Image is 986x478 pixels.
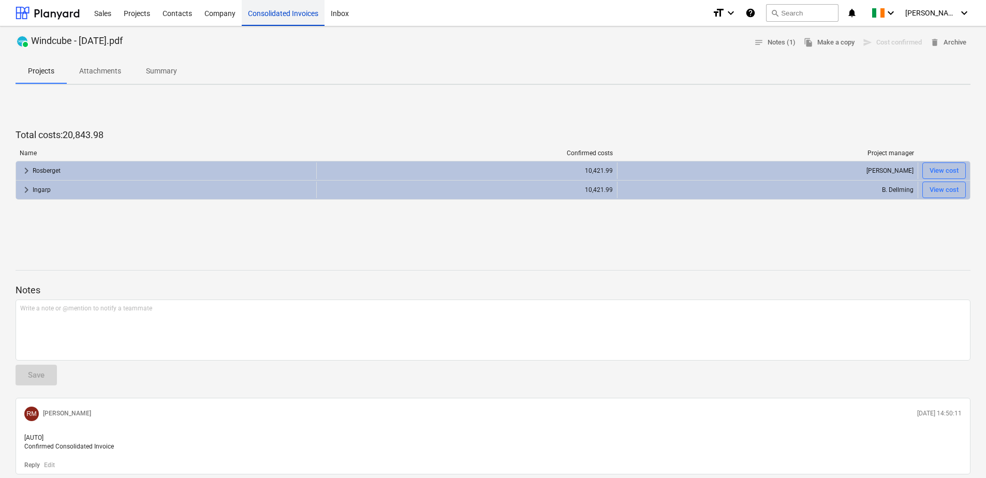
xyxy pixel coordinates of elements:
span: search [771,9,779,17]
button: View cost [922,162,966,179]
p: Notes [16,284,970,296]
span: RM [26,410,37,417]
p: [PERSON_NAME] [43,409,91,418]
button: Notes (1) [750,35,800,51]
p: Attachments [79,66,121,77]
div: View cost [930,184,959,196]
i: keyboard_arrow_down [958,7,970,19]
span: [PERSON_NAME] [905,9,957,17]
iframe: Chat Widget [934,428,986,478]
button: Search [766,4,838,22]
i: format_size [712,7,725,19]
button: Archive [926,35,970,51]
i: keyboard_arrow_down [885,7,897,19]
div: [PERSON_NAME] [622,162,914,179]
div: Name [16,150,317,157]
div: Ingarp [33,182,312,198]
i: Knowledge base [745,7,756,19]
span: keyboard_arrow_right [20,165,33,177]
div: 10,421.99 [321,182,613,198]
p: Windcube - [DATE].pdf [31,35,123,48]
div: Rosberget [33,162,312,179]
p: Summary [146,66,177,77]
span: notes [754,38,763,47]
p: Projects [28,66,54,77]
div: Project manager [617,150,919,157]
img: xero.svg [17,36,27,47]
i: keyboard_arrow_down [725,7,737,19]
div: 10,421.99 [321,162,613,179]
button: Make a copy [800,35,859,51]
div: B. Dellming [622,182,914,198]
span: file_copy [804,38,813,47]
div: View cost [930,165,959,177]
div: Ruth Malone [24,407,39,421]
button: Reply [24,461,40,470]
p: Total costs : 20,843.98 [16,129,970,141]
span: Archive [930,37,966,49]
span: Make a copy [804,37,855,49]
span: Notes (1) [754,37,796,49]
span: [AUTO] Confirmed Consolidated Invoice [24,434,114,450]
span: keyboard_arrow_right [20,184,33,196]
span: delete [930,38,939,47]
div: Invoice has been synced with Xero and its status is currently PAID [16,35,29,48]
i: notifications [847,7,857,19]
div: Confirmed costs [317,150,618,157]
button: View cost [922,182,966,198]
button: Edit [44,461,55,470]
p: [DATE] 14:50:11 [917,409,962,418]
